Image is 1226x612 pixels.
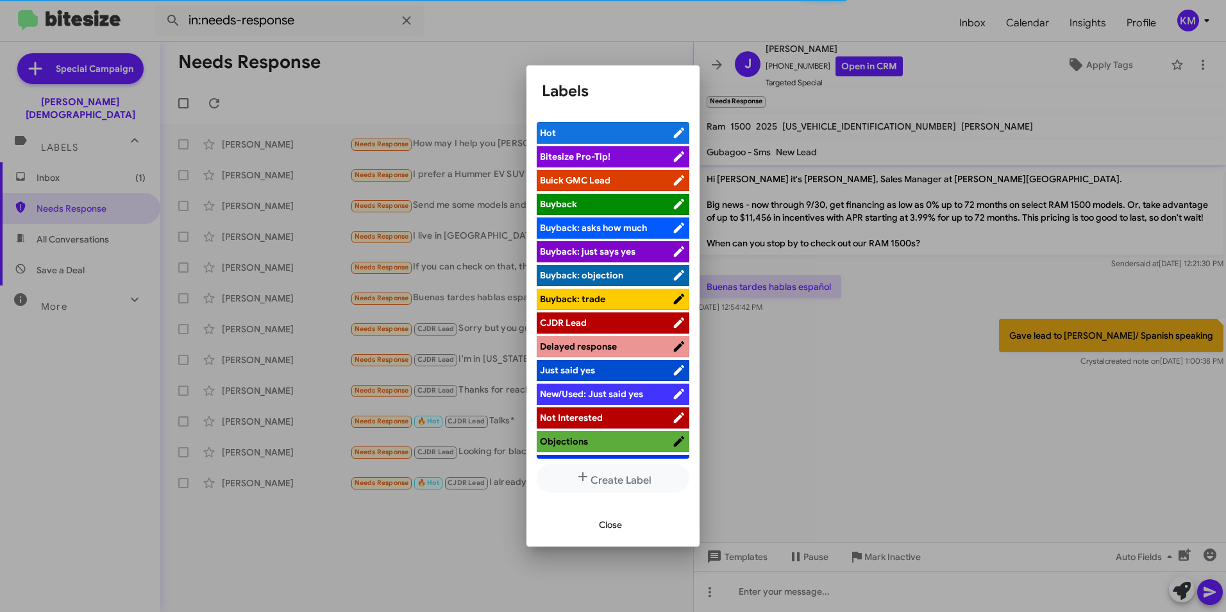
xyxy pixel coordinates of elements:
span: New/Used: Just said yes [540,388,643,400]
span: Buyback: asks how much [540,222,647,234]
button: Create Label [537,464,689,493]
button: Close [589,513,632,536]
span: Delayed response [540,341,617,352]
span: Buyback: trade [540,293,605,305]
span: Close [599,513,622,536]
span: Just said yes [540,364,595,376]
span: Buyback: just says yes [540,246,635,257]
span: Buyback: objection [540,269,623,281]
span: Buyback [540,198,577,210]
span: Bitesize Pro-Tip! [540,151,610,162]
span: Not Interested [540,412,603,423]
h1: Labels [542,81,684,101]
span: CJDR Lead [540,317,587,328]
span: Objections [540,436,588,447]
span: Buick GMC Lead [540,174,610,186]
span: Hot [540,127,556,139]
